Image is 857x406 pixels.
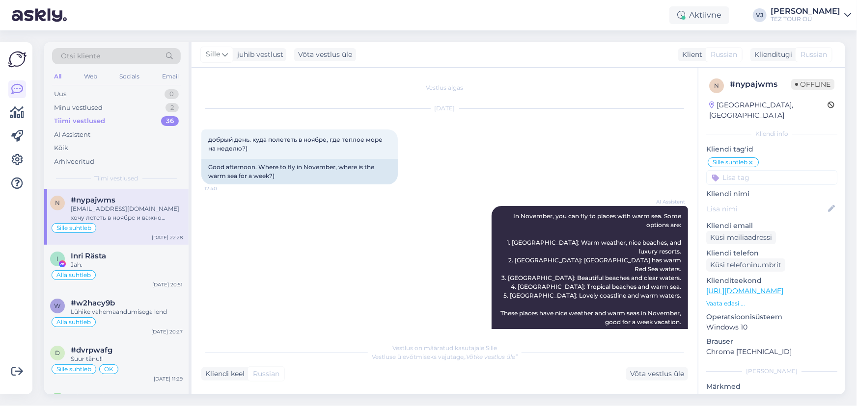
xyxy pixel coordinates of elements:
[165,89,179,99] div: 0
[71,299,115,307] span: #w2hacy9b
[706,258,785,272] div: Küsi telefoninumbrit
[500,212,683,326] span: In November, you can fly to places with warm sea. Some options are: 1. [GEOGRAPHIC_DATA]: Warm we...
[706,248,837,258] p: Kliendi telefon
[801,50,827,60] span: Russian
[71,346,112,355] span: #dvrpwafg
[201,159,398,184] div: Good afternoon. Where to fly in November, where is the warm sea for a week?)
[711,50,737,60] span: Russian
[55,199,60,206] span: n
[706,367,837,376] div: [PERSON_NAME]
[104,366,113,372] span: OK
[626,367,688,381] div: Võta vestlus üle
[201,104,688,113] div: [DATE]
[71,355,183,363] div: Suur tänu!!
[706,312,837,322] p: Operatsioonisüsteem
[56,225,91,231] span: Sille suhtleb
[706,347,837,357] p: Chrome [TECHNICAL_ID]
[160,70,181,83] div: Email
[707,203,826,214] input: Lisa nimi
[753,8,767,22] div: VJ
[71,204,183,222] div: [EMAIL_ADDRESS][DOMAIN_NAME] хочу лететь в ноябре и важно посмотреть пирамиды и гид
[151,328,183,335] div: [DATE] 20:27
[706,189,837,199] p: Kliendi nimi
[71,252,106,260] span: Inri Rästa
[706,299,837,308] p: Vaata edasi ...
[95,174,138,183] span: Tiimi vestlused
[54,130,90,140] div: AI Assistent
[706,276,837,286] p: Klienditeekond
[750,50,792,60] div: Klienditugi
[152,234,183,241] div: [DATE] 22:28
[706,144,837,154] p: Kliendi tag'id
[714,82,719,89] span: n
[52,70,63,83] div: All
[392,344,497,352] span: Vestlus on määratud kasutajale Sille
[54,143,68,153] div: Kõik
[161,116,179,126] div: 36
[464,353,518,360] i: „Võtke vestlus üle”
[709,100,828,121] div: [GEOGRAPHIC_DATA], [GEOGRAPHIC_DATA]
[706,129,837,138] div: Kliendi info
[706,170,837,185] input: Lisa tag
[372,353,518,360] span: Vestluse ülevõtmiseks vajutage
[206,49,220,60] span: Sille
[54,116,105,126] div: Tiimi vestlused
[56,272,91,278] span: Alla suhtleb
[706,231,776,244] div: Küsi meiliaadressi
[791,79,834,90] span: Offline
[771,7,851,23] a: [PERSON_NAME]TEZ TOUR OÜ
[208,136,384,152] span: добрый день. куда полететь в ноябре, где теплое море на неделю?)
[201,83,688,92] div: Vestlus algas
[117,70,141,83] div: Socials
[8,50,27,69] img: Askly Logo
[678,50,702,60] div: Klient
[771,7,840,15] div: [PERSON_NAME]
[166,103,179,113] div: 2
[706,221,837,231] p: Kliendi email
[669,6,729,24] div: Aktiivne
[201,369,245,379] div: Kliendi keel
[56,319,91,325] span: Alla suhtleb
[233,50,283,60] div: juhib vestlust
[71,196,115,204] span: #nypajwms
[706,322,837,332] p: Windows 10
[771,15,840,23] div: TEZ TOUR OÜ
[61,51,100,61] span: Otsi kliente
[706,381,837,392] p: Märkmed
[71,393,104,402] span: #jtxrxzvf
[56,366,91,372] span: Sille suhtleb
[152,281,183,288] div: [DATE] 20:51
[55,302,61,309] span: w
[71,260,183,269] div: Jah.
[713,159,747,165] span: Sille suhtleb
[82,70,99,83] div: Web
[54,103,103,113] div: Minu vestlused
[55,349,60,356] span: d
[706,336,837,347] p: Brauser
[154,375,183,382] div: [DATE] 11:29
[706,286,783,295] a: [URL][DOMAIN_NAME]
[54,89,66,99] div: Uus
[71,307,183,316] div: Lühike vahemaandumisega lend
[56,255,58,262] span: I
[54,157,94,167] div: Arhiveeritud
[648,198,685,205] span: AI Assistent
[204,185,241,192] span: 12:40
[730,78,791,90] div: # nypajwms
[294,48,356,61] div: Võta vestlus üle
[253,369,279,379] span: Russian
